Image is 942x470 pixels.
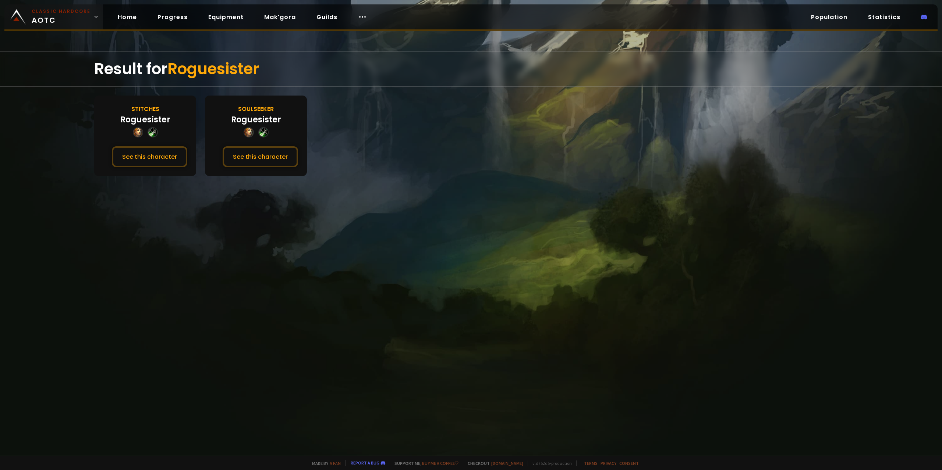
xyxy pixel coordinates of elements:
[601,460,616,466] a: Privacy
[805,10,853,25] a: Population
[584,460,598,466] a: Terms
[112,146,187,167] button: See this character
[258,10,302,25] a: Mak'gora
[862,10,906,25] a: Statistics
[311,10,343,25] a: Guilds
[32,8,91,15] small: Classic Hardcore
[131,104,159,114] div: Stitches
[223,146,298,167] button: See this character
[422,460,458,466] a: Buy me a coffee
[390,460,458,466] span: Support me,
[167,58,259,80] span: Roguesister
[112,10,143,25] a: Home
[120,114,170,126] div: Roguesister
[351,460,379,466] a: Report a bug
[231,114,281,126] div: Roguesister
[4,4,103,29] a: Classic HardcoreAOTC
[152,10,194,25] a: Progress
[94,52,848,86] div: Result for
[330,460,341,466] a: a fan
[308,460,341,466] span: Made by
[463,460,523,466] span: Checkout
[491,460,523,466] a: [DOMAIN_NAME]
[238,104,274,114] div: Soulseeker
[32,8,91,26] span: AOTC
[202,10,249,25] a: Equipment
[619,460,639,466] a: Consent
[528,460,572,466] span: v. d752d5 - production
